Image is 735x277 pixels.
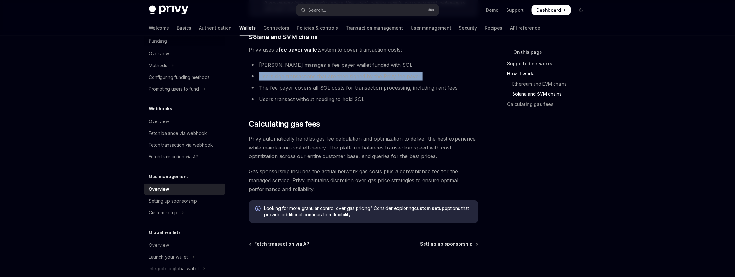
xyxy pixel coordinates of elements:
[149,241,169,249] div: Overview
[249,72,478,81] li: Users sign transactions that are then signed by the Privy fee payer
[346,20,403,36] a: Transaction management
[249,95,478,104] li: Users transact without needing to hold SOL
[144,151,225,163] a: Fetch transaction via API
[149,73,210,81] div: Configuring funding methods
[249,134,478,161] span: Privy automatically handles gas fee calculation and optimization to deliver the best experience w...
[255,241,311,247] span: Fetch transaction via API
[514,48,542,56] span: On this page
[144,83,225,95] button: Toggle Prompting users to fund section
[459,20,477,36] a: Security
[144,116,225,127] a: Overview
[149,105,173,113] h5: Webhooks
[144,251,225,263] button: Toggle Launch your wallet section
[149,50,169,58] div: Overview
[149,253,188,261] div: Launch your wallet
[420,241,478,247] a: Setting up sponsorship
[144,128,225,139] a: Fetch balance via webhook
[507,7,524,13] a: Support
[149,85,199,93] div: Prompting users to fund
[507,59,591,69] a: Supported networks
[486,7,499,13] a: Demo
[428,8,435,13] span: ⌘ K
[144,195,225,207] a: Setting up sponsorship
[149,153,200,161] div: Fetch transaction via API
[485,20,503,36] a: Recipes
[177,20,192,36] a: Basics
[532,5,571,15] a: Dashboard
[279,46,319,53] strong: fee payer wallet
[144,184,225,195] a: Overview
[149,62,167,69] div: Methods
[149,118,169,125] div: Overview
[507,99,591,109] a: Calculating gas fees
[249,32,318,41] span: Solana and SVM chains
[507,89,591,99] a: Solana and SVM chains
[249,167,478,194] span: Gas sponsorship includes the actual network gas costs plus a convenience fee for the managed serv...
[144,60,225,71] button: Toggle Methods section
[144,263,225,274] button: Toggle Integrate a global wallet section
[199,20,232,36] a: Authentication
[249,60,478,69] li: [PERSON_NAME] manages a fee payer wallet funded with SOL
[144,239,225,251] a: Overview
[507,69,591,79] a: How it works
[149,173,188,180] h5: Gas management
[149,20,169,36] a: Welcome
[297,20,338,36] a: Policies & controls
[264,205,472,218] span: Looking for more granular control over gas pricing? Consider exploring options that provide addit...
[149,229,181,236] h5: Global wallets
[576,5,586,15] button: Toggle dark mode
[296,4,439,16] button: Open search
[510,20,541,36] a: API reference
[149,197,197,205] div: Setting up sponsorship
[255,206,262,212] svg: Info
[420,241,473,247] span: Setting up sponsorship
[414,206,445,211] a: custom setup
[149,265,199,273] div: Integrate a global wallet
[264,20,289,36] a: Connectors
[144,72,225,83] a: Configuring funding methods
[144,139,225,151] a: Fetch transaction via webhook
[149,141,213,149] div: Fetch transaction via webhook
[149,6,188,15] img: dark logo
[250,241,311,247] a: Fetch transaction via API
[249,45,478,54] span: Privy uses a system to cover transaction costs:
[507,79,591,89] a: Ethereum and EVM chains
[309,6,326,14] div: Search...
[240,20,256,36] a: Wallets
[149,129,207,137] div: Fetch balance via webhook
[537,7,561,13] span: Dashboard
[144,207,225,218] button: Toggle Custom setup section
[249,83,478,92] li: The fee payer covers all SOL costs for transaction processing, including rent fees
[411,20,452,36] a: User management
[149,185,169,193] div: Overview
[249,119,320,129] span: Calculating gas fees
[144,48,225,59] a: Overview
[149,209,178,217] div: Custom setup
